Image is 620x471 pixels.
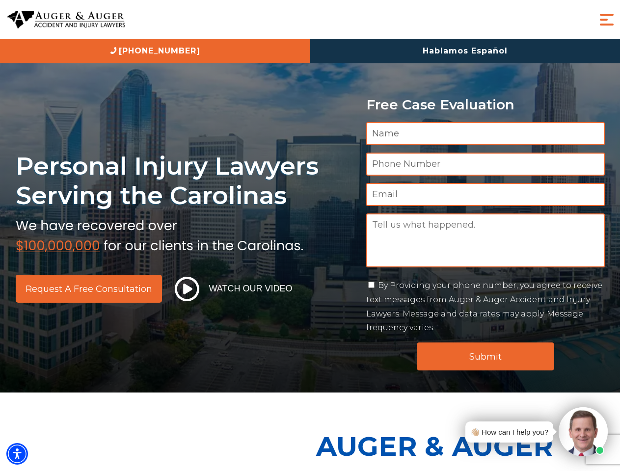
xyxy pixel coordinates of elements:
[366,122,605,145] input: Name
[559,407,608,456] img: Intaker widget Avatar
[6,443,28,465] div: Accessibility Menu
[470,425,548,439] div: 👋🏼 How can I help you?
[366,281,602,332] label: By Providing your phone number, you agree to receive text messages from Auger & Auger Accident an...
[16,215,303,253] img: sub text
[597,10,617,29] button: Menu
[366,183,605,206] input: Email
[16,275,162,303] a: Request a Free Consultation
[366,97,605,112] p: Free Case Evaluation
[26,285,152,293] span: Request a Free Consultation
[16,151,354,210] h1: Personal Injury Lawyers Serving the Carolinas
[172,276,296,302] button: Watch Our Video
[7,11,125,29] img: Auger & Auger Accident and Injury Lawyers Logo
[366,153,605,176] input: Phone Number
[316,422,615,471] p: Auger & Auger
[417,342,554,370] input: Submit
